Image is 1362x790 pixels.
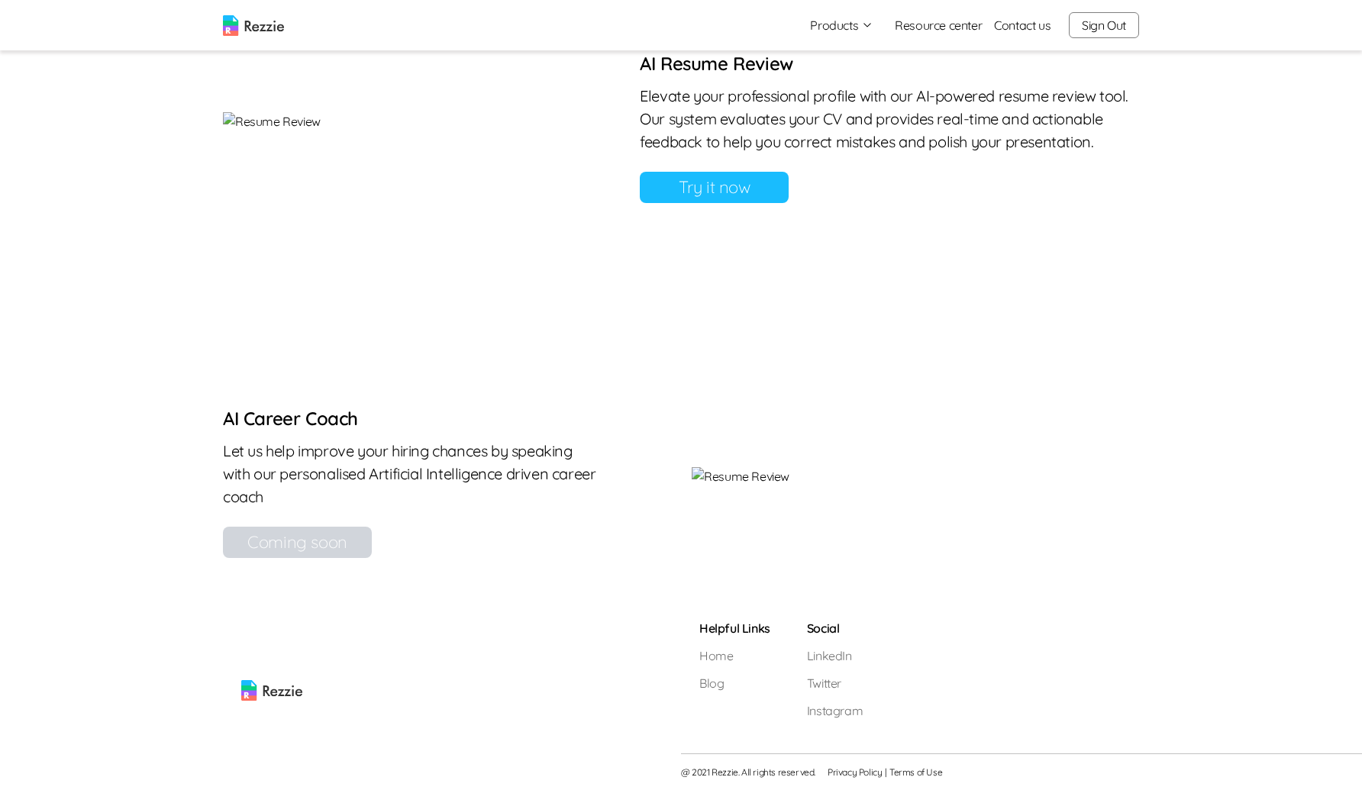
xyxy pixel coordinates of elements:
[807,647,863,665] a: LinkedIn
[699,674,770,692] a: Blog
[828,766,882,779] a: Privacy Policy
[241,619,302,701] img: rezzie logo
[895,16,982,34] a: Resource center
[810,16,873,34] button: Products
[807,701,863,720] a: Instagram
[699,619,770,637] h5: Helpful Links
[807,619,863,637] h5: Social
[681,766,815,779] span: @ 2021 Rezzie. All rights reserved.
[640,85,1139,153] p: Elevate your professional profile with our AI-powered resume review tool. Our system evaluates yo...
[692,467,1139,485] img: Resume Review
[889,766,942,779] a: Terms of Use
[994,16,1051,34] a: Contact us
[885,766,886,779] span: |
[1069,12,1139,38] button: Sign Out
[807,674,863,692] a: Twitter
[223,527,372,558] div: Coming soon
[699,647,770,665] a: Home
[223,112,547,131] img: Resume Review
[640,51,1139,76] h6: AI Resume Review
[223,406,599,430] h6: AI Career Coach
[223,440,599,508] p: Let us help improve your hiring chances by speaking with our personalised Artificial Intelligence...
[223,15,284,36] img: logo
[640,172,789,203] a: Try it now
